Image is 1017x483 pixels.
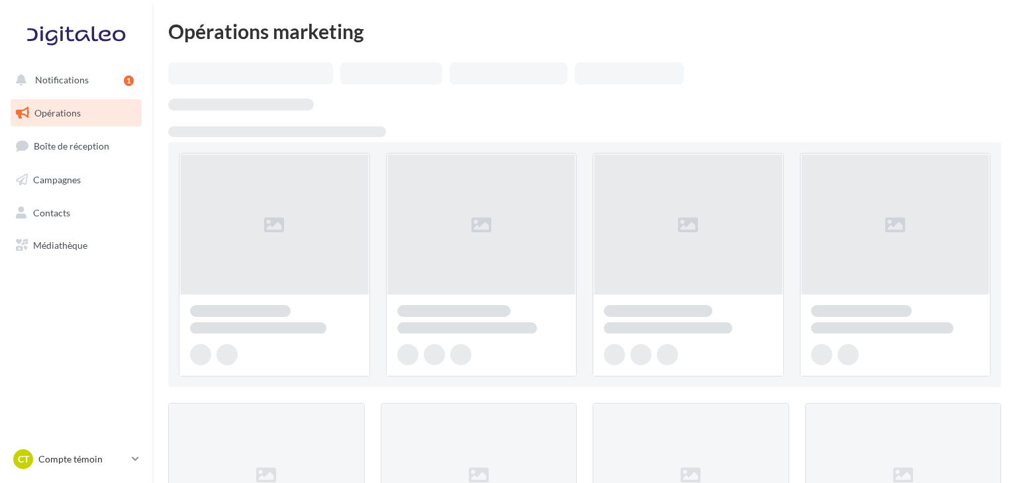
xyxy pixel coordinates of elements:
[8,132,144,160] a: Boîte de réception
[38,453,126,466] p: Compte témoin
[8,166,144,194] a: Campagnes
[11,447,142,472] a: Ct Compte témoin
[8,232,144,259] a: Médiathèque
[33,206,70,218] span: Contacts
[8,99,144,127] a: Opérations
[18,453,29,466] span: Ct
[35,74,89,85] span: Notifications
[34,107,81,118] span: Opérations
[34,140,109,152] span: Boîte de réception
[8,199,144,227] a: Contacts
[168,21,1001,41] div: Opérations marketing
[33,174,81,185] span: Campagnes
[33,240,87,251] span: Médiathèque
[124,75,134,86] div: 1
[8,66,139,94] button: Notifications 1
